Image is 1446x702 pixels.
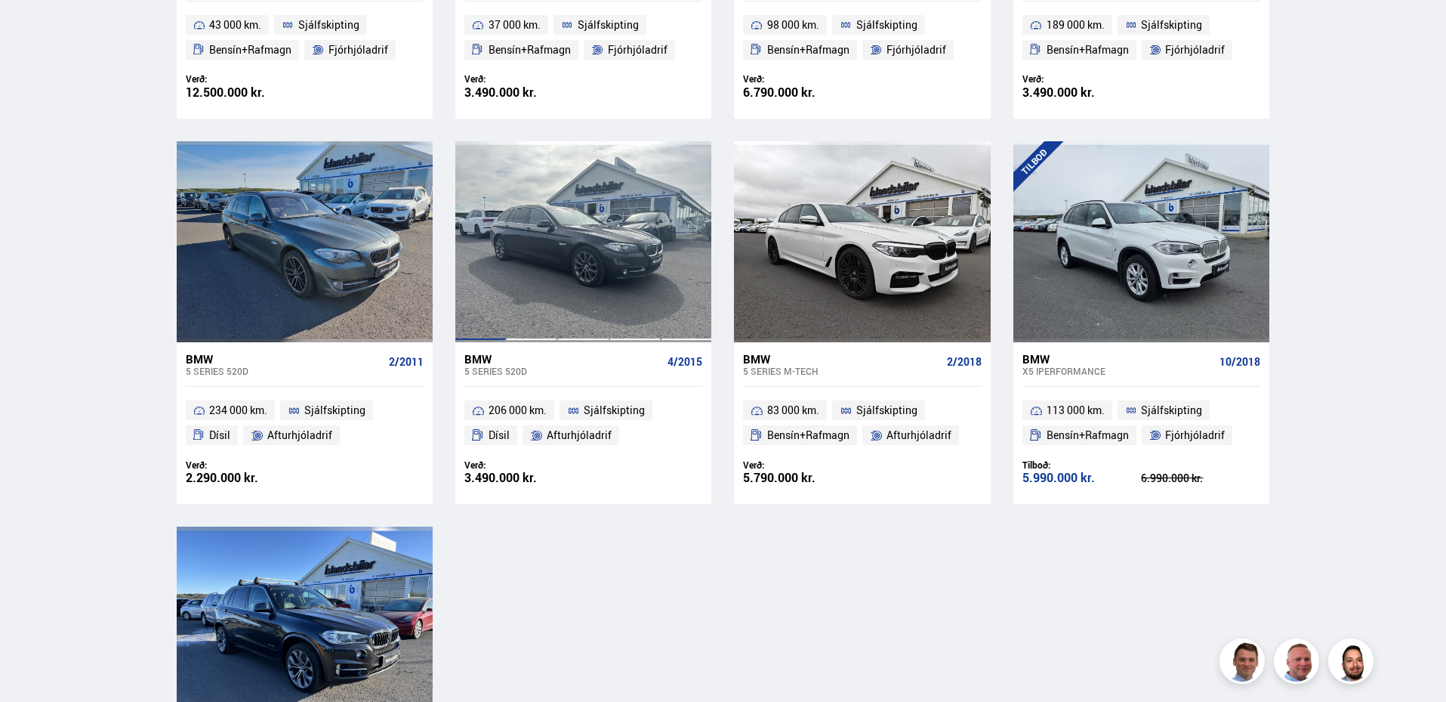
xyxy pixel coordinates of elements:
[743,86,862,99] div: 6.790.000 kr.
[1022,86,1142,99] div: 3.490.000 kr.
[489,16,541,34] span: 37 000 km.
[186,352,383,366] div: BMW
[186,459,305,471] div: Verð:
[743,352,940,366] div: BMW
[767,426,849,444] span: Bensín+Rafmagn
[1022,73,1142,85] div: Verð:
[186,73,305,85] div: Verð:
[464,73,584,85] div: Verð:
[767,16,819,34] span: 98 000 km.
[1330,641,1376,686] img: nhp88E3Fdnt1Opn2.png
[1276,641,1321,686] img: siFngHWaQ9KaOqBr.png
[1047,426,1129,444] span: Bensín+Rafmagn
[186,366,383,376] div: 5 series 520D
[947,356,982,368] span: 2/2018
[608,41,668,59] span: Fjórhjóladrif
[578,16,639,34] span: Sjálfskipting
[209,401,267,419] span: 234 000 km.
[547,426,612,444] span: Afturhjóladrif
[464,459,584,471] div: Verð:
[886,41,946,59] span: Fjórhjóladrif
[886,426,951,444] span: Afturhjóladrif
[668,356,702,368] span: 4/2015
[209,426,230,444] span: Dísil
[1047,16,1105,34] span: 189 000 km.
[1047,401,1105,419] span: 113 000 km.
[767,401,819,419] span: 83 000 km.
[1222,641,1267,686] img: FbJEzSuNWCJXmdc-.webp
[1165,426,1225,444] span: Fjórhjóladrif
[1141,401,1202,419] span: Sjálfskipting
[743,366,940,376] div: 5 series M-TECH
[1141,16,1202,34] span: Sjálfskipting
[304,401,365,419] span: Sjálfskipting
[734,342,990,504] a: BMW 5 series M-TECH 2/2018 83 000 km. Sjálfskipting Bensín+Rafmagn Afturhjóladrif Verð: 5.790.000...
[489,426,510,444] span: Dísil
[455,342,711,504] a: BMW 5 series 520D 4/2015 206 000 km. Sjálfskipting Dísil Afturhjóladrif Verð: 3.490.000 kr.
[1219,356,1260,368] span: 10/2018
[177,342,433,504] a: BMW 5 series 520D 2/2011 234 000 km. Sjálfskipting Dísil Afturhjóladrif Verð: 2.290.000 kr.
[489,41,571,59] span: Bensín+Rafmagn
[464,366,661,376] div: 5 series 520D
[389,356,424,368] span: 2/2011
[298,16,359,34] span: Sjálfskipting
[1022,472,1142,484] div: 5.990.000 kr.
[584,401,645,419] span: Sjálfskipting
[743,73,862,85] div: Verð:
[1141,473,1260,484] div: 6.990.000 kr.
[267,426,332,444] span: Afturhjóladrif
[209,41,291,59] span: Bensín+Rafmagn
[209,16,261,34] span: 43 000 km.
[1013,342,1269,504] a: BMW X5 IPERFORMANCE 10/2018 113 000 km. Sjálfskipting Bensín+Rafmagn Fjórhjóladrif Tilboð: 5.990....
[12,6,57,51] button: Open LiveChat chat widget
[856,401,917,419] span: Sjálfskipting
[464,86,584,99] div: 3.490.000 kr.
[186,86,305,99] div: 12.500.000 kr.
[1022,459,1142,471] div: Tilboð:
[1165,41,1225,59] span: Fjórhjóladrif
[743,459,862,471] div: Verð:
[464,472,584,484] div: 3.490.000 kr.
[856,16,917,34] span: Sjálfskipting
[1022,366,1213,376] div: X5 IPERFORMANCE
[743,472,862,484] div: 5.790.000 kr.
[186,472,305,484] div: 2.290.000 kr.
[489,401,547,419] span: 206 000 km.
[767,41,849,59] span: Bensín+Rafmagn
[464,352,661,366] div: BMW
[1047,41,1129,59] span: Bensín+Rafmagn
[1022,352,1213,366] div: BMW
[328,41,388,59] span: Fjórhjóladrif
